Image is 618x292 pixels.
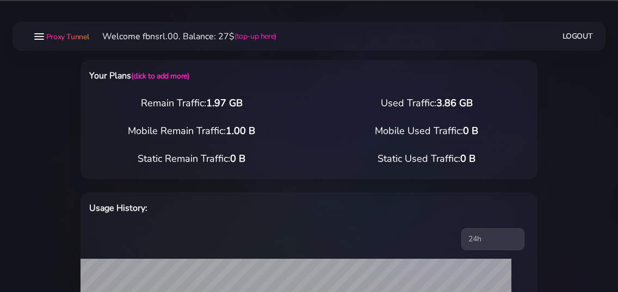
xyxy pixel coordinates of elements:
a: (top-up here) [234,31,276,42]
span: 0 B [230,152,245,165]
div: Remain Traffic: [74,96,309,111]
h6: Usage History: [89,201,340,215]
span: 0 B [463,124,478,137]
span: 3.86 GB [436,96,473,109]
div: Static Remain Traffic: [74,151,309,166]
span: 1.97 GB [206,96,243,109]
h6: Your Plans [89,69,340,83]
div: Static Used Traffic: [309,151,544,166]
span: 1.00 B [226,124,255,137]
span: 0 B [460,152,475,165]
a: Proxy Tunnel [44,28,89,45]
iframe: Webchat Widget [565,239,604,278]
li: Welcome fbnsrl.00. Balance: 27$ [89,30,276,43]
a: Logout [563,26,593,46]
span: Proxy Tunnel [46,32,89,42]
a: (click to add more) [131,71,189,81]
div: Used Traffic: [309,96,544,111]
div: Mobile Remain Traffic: [74,124,309,138]
div: Mobile Used Traffic: [309,124,544,138]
